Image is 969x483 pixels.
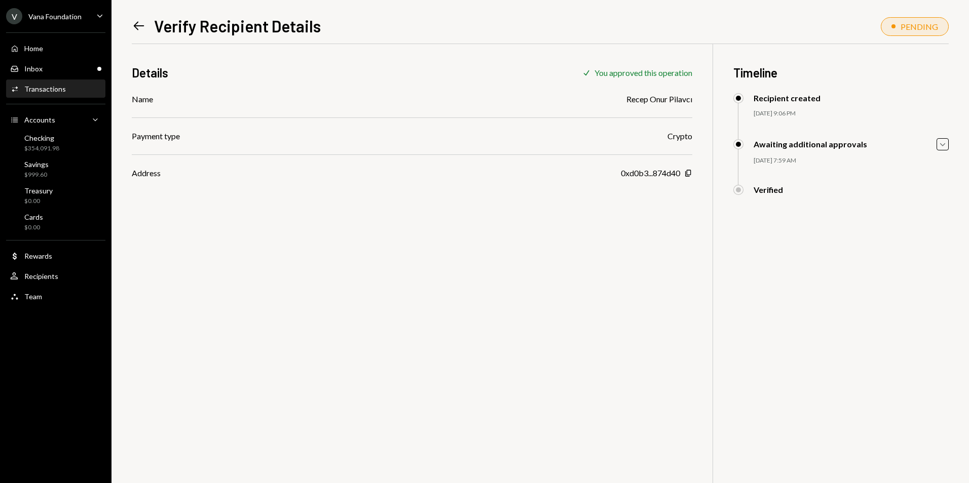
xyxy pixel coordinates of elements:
div: Recipient created [754,93,821,103]
a: Team [6,287,105,305]
a: Cards$0.00 [6,210,105,234]
div: Awaiting additional approvals [754,139,867,149]
div: Checking [24,134,59,142]
a: Transactions [6,79,105,98]
div: V [6,8,22,24]
div: Home [24,44,43,53]
div: Address [132,167,161,179]
div: [DATE] 7:59 AM [754,156,949,165]
h3: Details [132,64,168,81]
a: Accounts [6,110,105,129]
div: Transactions [24,85,66,93]
div: You approved this operation [594,68,692,77]
div: Cards [24,213,43,221]
div: Payment type [132,130,180,142]
div: $354,091.98 [24,144,59,153]
div: 0xd0b3...874d40 [621,167,680,179]
div: Inbox [24,64,43,73]
div: $0.00 [24,223,43,232]
div: Vana Foundation [28,12,82,21]
a: Recipients [6,267,105,285]
a: Rewards [6,247,105,265]
div: [DATE] 9:06 PM [754,109,949,118]
a: Inbox [6,59,105,77]
h3: Timeline [733,64,949,81]
div: Recep Onur Pilavcı [626,93,692,105]
a: Treasury$0.00 [6,183,105,208]
a: Checking$354,091.98 [6,131,105,155]
div: Name [132,93,153,105]
a: Savings$999.60 [6,157,105,181]
div: Verified [754,185,783,194]
div: $0.00 [24,197,53,206]
div: Crypto [667,130,692,142]
h1: Verify Recipient Details [154,16,321,36]
div: Savings [24,160,49,169]
div: Team [24,292,42,301]
div: Rewards [24,252,52,260]
a: Home [6,39,105,57]
div: PENDING [901,22,938,31]
div: Accounts [24,115,55,124]
div: $999.60 [24,171,49,179]
div: Treasury [24,186,53,195]
div: Recipients [24,272,58,280]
